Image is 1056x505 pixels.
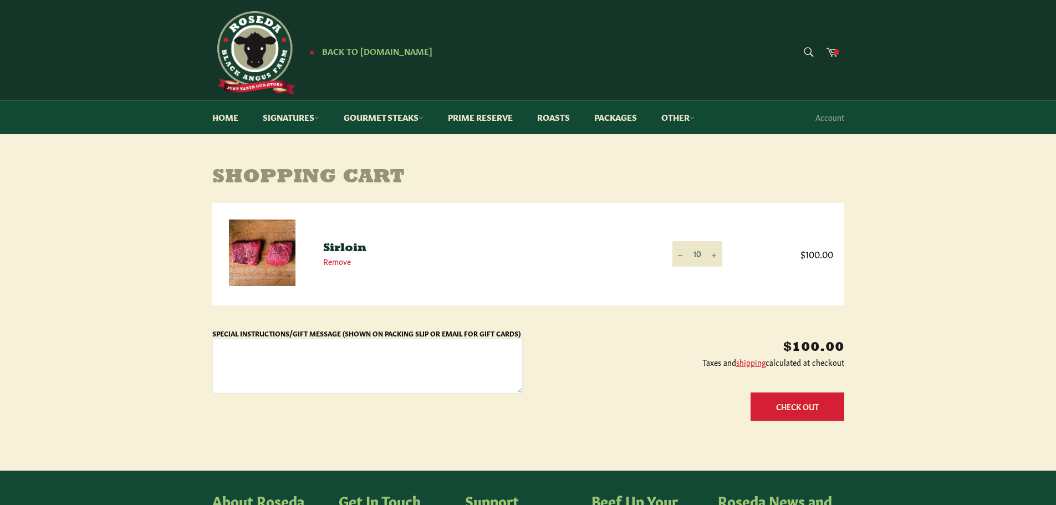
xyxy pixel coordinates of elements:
[201,100,249,134] a: Home
[650,100,706,134] a: Other
[212,11,295,94] img: Roseda Beef
[212,329,521,338] label: Special Instructions/Gift Message (Shown on Packing Slip or Email for Gift Cards)
[229,220,295,286] img: Sirloin
[583,100,648,134] a: Packages
[736,356,766,368] a: shipping
[437,100,524,134] a: Prime Reserve
[323,243,366,254] a: Sirloin
[526,100,581,134] a: Roasts
[810,101,850,134] a: Account
[212,167,844,189] h1: Shopping Cart
[672,241,689,266] button: Reduce item quantity by one
[333,100,435,134] a: Gourmet Steaks
[303,47,432,56] a: ★ Back to [DOMAIN_NAME]
[534,339,844,357] p: $100.00
[309,47,315,56] span: ★
[252,100,330,134] a: Signatures
[706,241,722,266] button: Increase item quantity by one
[751,392,844,421] button: Check Out
[323,256,351,267] a: Remove
[534,357,844,368] p: Taxes and calculated at checkout
[322,45,432,57] span: Back to [DOMAIN_NAME]
[744,247,833,260] span: $100.00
